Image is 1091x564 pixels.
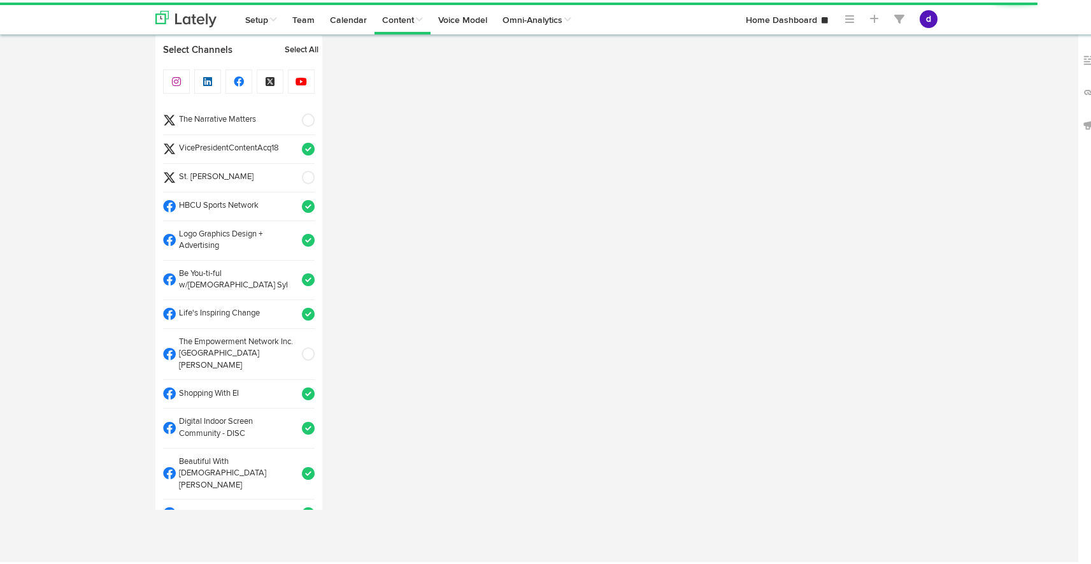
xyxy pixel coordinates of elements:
span: Help [113,9,139,20]
span: The Narrative Matters [176,112,294,124]
span: Logo Graphics Design + Advertising [176,226,294,250]
span: The Empowerment Network Inc. [GEOGRAPHIC_DATA][PERSON_NAME] [176,334,294,370]
span: Digital Indoor Screen Community - DISC [176,414,294,437]
span: Life's Inspiring Change [176,305,294,317]
span: Beautiful With [DEMOGRAPHIC_DATA] [PERSON_NAME] [176,454,294,489]
img: logo_lately_bg_light.svg [155,8,217,25]
span: HBCU Sports Network [176,198,294,210]
a: Select All [285,41,318,54]
span: Dynasty Television [176,505,294,517]
button: d [920,8,938,25]
span: Shopping With El [176,386,294,398]
a: Select Channels [155,41,278,54]
span: Be You-ti-ful w/[DEMOGRAPHIC_DATA] Syl [176,266,294,289]
span: VicePresidentContentAcq18 [176,140,294,152]
span: St. [PERSON_NAME] [176,169,294,181]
